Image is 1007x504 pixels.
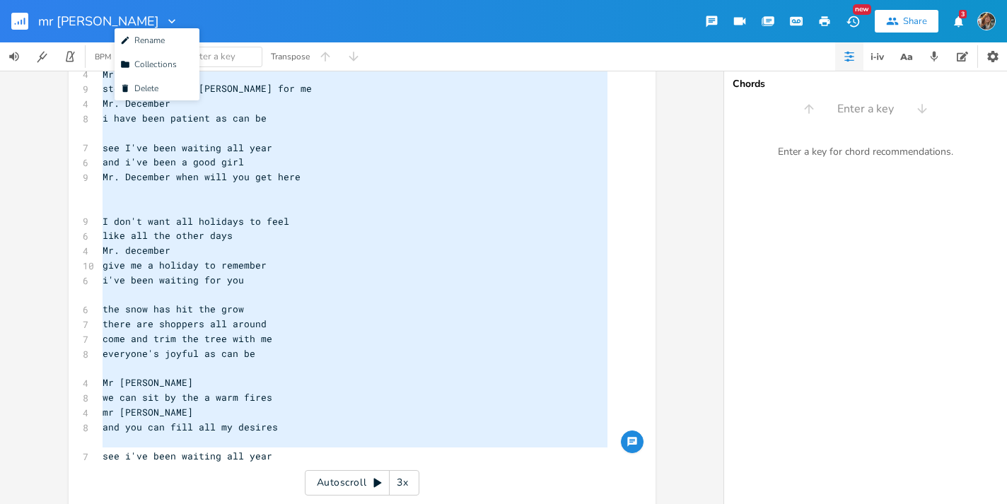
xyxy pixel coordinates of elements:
span: there are shoppers all around [103,317,267,330]
span: I don't want all holidays to feel [103,215,289,228]
div: New [853,4,871,15]
button: New [839,8,867,34]
span: see i've been waiting all year [103,450,272,462]
span: see I've been waiting all year [103,141,272,154]
span: give me a holiday to remember [103,259,267,271]
span: Enter a key [189,50,235,63]
span: mr [PERSON_NAME] [103,406,193,418]
div: Chords [733,79,999,89]
div: Enter a key for chord recommendations. [724,137,1007,167]
span: i have been patient as can be [103,112,267,124]
span: and i've been a good girl [103,156,244,168]
button: Share [875,10,938,33]
span: Rename [120,35,165,45]
span: Mr. december [103,244,170,257]
span: the snow has hit the grow [103,303,244,315]
span: and you can fill all my desires [103,421,278,433]
div: 3 [959,10,967,18]
div: BPM [95,53,111,61]
span: we can sit by the a warm fires [103,391,272,404]
span: everyone's joyful as can be [103,347,255,360]
span: come and trim the tree with me [103,332,272,345]
span: Mr. December [103,97,170,110]
div: Share [903,15,927,28]
span: Delete [120,83,158,93]
img: mevanwylen [977,12,996,30]
span: mr [PERSON_NAME] [38,15,159,28]
span: Mr. December [103,68,170,81]
span: step out of that [PERSON_NAME] for me [103,82,312,95]
span: i've been waiting for you [103,274,244,286]
span: Enter a key [837,101,894,117]
span: Mr. December when will you get here [103,170,301,183]
div: Autoscroll [305,470,419,496]
span: Mr [PERSON_NAME] [103,376,193,389]
span: like all the other days [103,229,233,242]
span: Collections [120,59,177,69]
div: Transpose [271,52,310,61]
div: 3x [390,470,415,496]
button: 3 [944,8,972,34]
